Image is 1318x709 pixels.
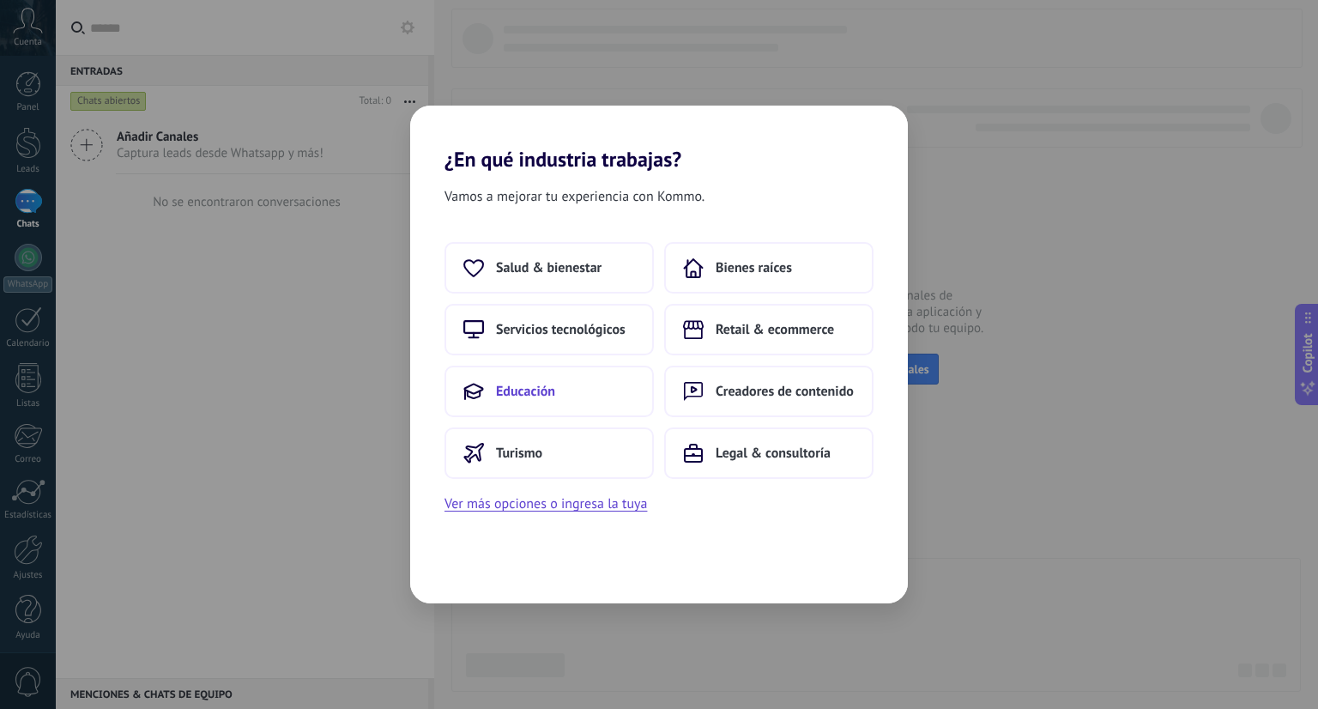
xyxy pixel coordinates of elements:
[444,304,654,355] button: Servicios tecnológicos
[496,383,555,400] span: Educación
[444,185,704,208] span: Vamos a mejorar tu experiencia con Kommo.
[716,383,854,400] span: Creadores de contenido
[664,242,874,294] button: Bienes raíces
[444,242,654,294] button: Salud & bienestar
[496,445,542,462] span: Turismo
[444,493,647,515] button: Ver más opciones o ingresa la tuya
[716,321,834,338] span: Retail & ecommerce
[410,106,908,172] h2: ¿En qué industria trabajas?
[496,259,602,276] span: Salud & bienestar
[664,427,874,479] button: Legal & consultoría
[444,366,654,417] button: Educación
[716,259,792,276] span: Bienes raíces
[664,304,874,355] button: Retail & ecommerce
[496,321,626,338] span: Servicios tecnológicos
[444,427,654,479] button: Turismo
[664,366,874,417] button: Creadores de contenido
[716,445,831,462] span: Legal & consultoría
